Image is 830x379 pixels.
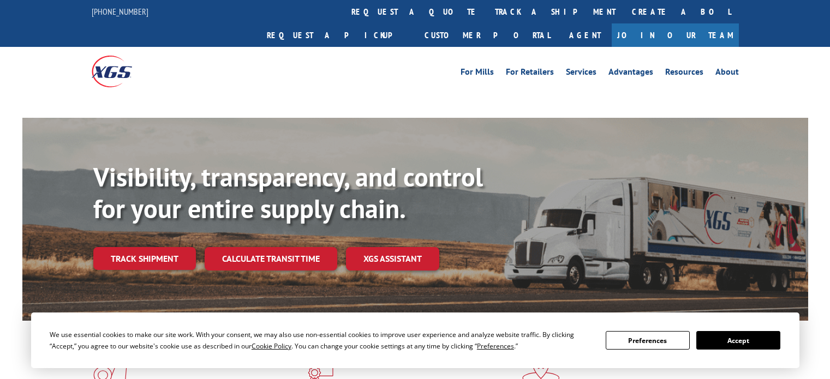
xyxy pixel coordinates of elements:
[558,23,612,47] a: Agent
[252,341,291,351] span: Cookie Policy
[715,68,739,80] a: About
[31,312,799,368] div: Cookie Consent Prompt
[346,247,439,270] a: XGS ASSISTANT
[506,68,554,80] a: For Retailers
[665,68,703,80] a: Resources
[566,68,596,80] a: Services
[461,68,494,80] a: For Mills
[696,331,780,350] button: Accept
[92,6,148,17] a: [PHONE_NUMBER]
[608,68,653,80] a: Advantages
[259,23,416,47] a: Request a pickup
[477,341,514,351] span: Preferences
[93,160,483,225] b: Visibility, transparency, and control for your entire supply chain.
[50,329,593,352] div: We use essential cookies to make our site work. With your consent, we may also use non-essential ...
[205,247,337,270] a: Calculate transit time
[416,23,558,47] a: Customer Portal
[612,23,739,47] a: Join Our Team
[93,247,196,270] a: Track shipment
[606,331,690,350] button: Preferences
